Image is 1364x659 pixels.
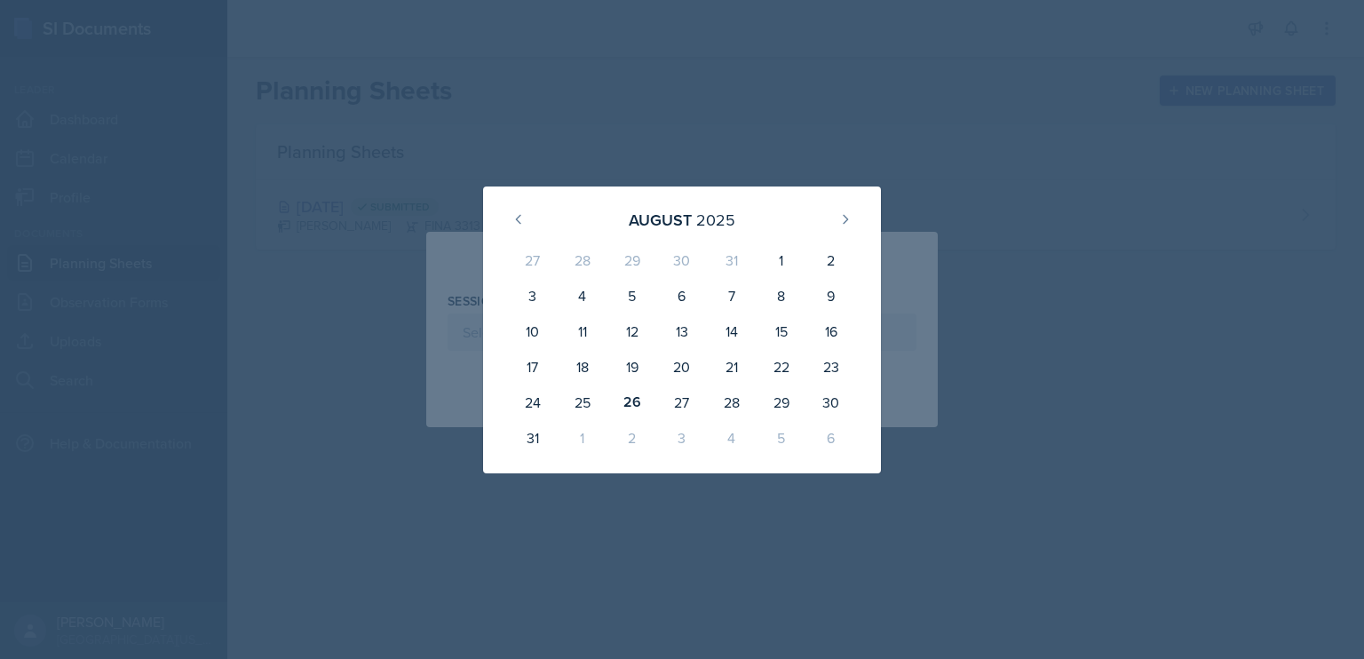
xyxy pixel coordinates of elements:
[607,314,657,349] div: 12
[508,349,558,385] div: 17
[657,278,707,314] div: 6
[508,314,558,349] div: 10
[806,349,856,385] div: 23
[707,385,757,420] div: 28
[558,349,607,385] div: 18
[558,385,607,420] div: 25
[707,349,757,385] div: 21
[508,278,558,314] div: 3
[707,420,757,456] div: 4
[607,242,657,278] div: 29
[657,314,707,349] div: 13
[558,278,607,314] div: 4
[806,420,856,456] div: 6
[806,314,856,349] div: 16
[757,278,806,314] div: 8
[806,278,856,314] div: 9
[757,314,806,349] div: 15
[757,385,806,420] div: 29
[629,208,692,232] div: August
[558,314,607,349] div: 11
[707,278,757,314] div: 7
[696,208,735,232] div: 2025
[558,242,607,278] div: 28
[508,420,558,456] div: 31
[508,385,558,420] div: 24
[757,420,806,456] div: 5
[558,420,607,456] div: 1
[757,242,806,278] div: 1
[806,242,856,278] div: 2
[657,385,707,420] div: 27
[707,314,757,349] div: 14
[657,242,707,278] div: 30
[607,349,657,385] div: 19
[607,385,657,420] div: 26
[607,420,657,456] div: 2
[806,385,856,420] div: 30
[508,242,558,278] div: 27
[607,278,657,314] div: 5
[757,349,806,385] div: 22
[657,349,707,385] div: 20
[657,420,707,456] div: 3
[707,242,757,278] div: 31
